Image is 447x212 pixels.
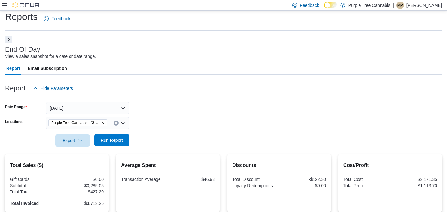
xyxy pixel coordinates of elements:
[41,12,73,25] a: Feedback
[5,53,96,60] div: View a sales snapshot for a date or date range.
[396,2,404,9] div: Matt Piotrowicz
[6,62,20,75] span: Report
[232,162,326,169] h2: Discounts
[12,2,40,8] img: Cova
[59,134,86,147] span: Export
[10,201,39,206] strong: Total Invoiced
[58,183,104,188] div: $3,285.05
[5,11,38,23] h1: Reports
[120,121,125,126] button: Open list of options
[58,177,104,182] div: $0.00
[300,2,319,8] span: Feedback
[5,104,27,109] label: Date Range
[232,177,278,182] div: Total Discount
[48,119,107,126] span: Purple Tree Cannabis - Toronto
[169,177,215,182] div: $46.93
[5,85,25,92] h3: Report
[101,137,123,143] span: Run Report
[10,162,104,169] h2: Total Sales ($)
[324,2,337,8] input: Dark Mode
[5,46,40,53] h3: End Of Day
[40,85,73,91] span: Hide Parameters
[51,120,100,126] span: Purple Tree Cannabis - [GEOGRAPHIC_DATA]
[10,183,56,188] div: Subtotal
[10,177,56,182] div: Gift Cards
[51,16,70,22] span: Feedback
[121,177,167,182] div: Transaction Average
[280,183,326,188] div: $0.00
[5,119,23,124] label: Locations
[10,189,56,194] div: Total Tax
[46,102,129,114] button: [DATE]
[406,2,442,9] p: [PERSON_NAME]
[28,62,67,75] span: Email Subscription
[343,177,389,182] div: Total Cost
[114,121,119,126] button: Clear input
[58,201,104,206] div: $3,712.25
[121,162,215,169] h2: Average Spent
[391,183,437,188] div: $1,113.70
[5,36,12,43] button: Next
[343,183,389,188] div: Total Profit
[58,189,104,194] div: $427.20
[393,2,394,9] p: |
[343,162,437,169] h2: Cost/Profit
[30,82,75,94] button: Hide Parameters
[397,2,403,9] span: MP
[348,2,390,9] p: Purple Tree Cannabis
[55,134,90,147] button: Export
[101,121,105,125] button: Remove Purple Tree Cannabis - Toronto from selection in this group
[391,177,437,182] div: $2,171.35
[280,177,326,182] div: -$122.30
[232,183,278,188] div: Loyalty Redemptions
[94,134,129,146] button: Run Report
